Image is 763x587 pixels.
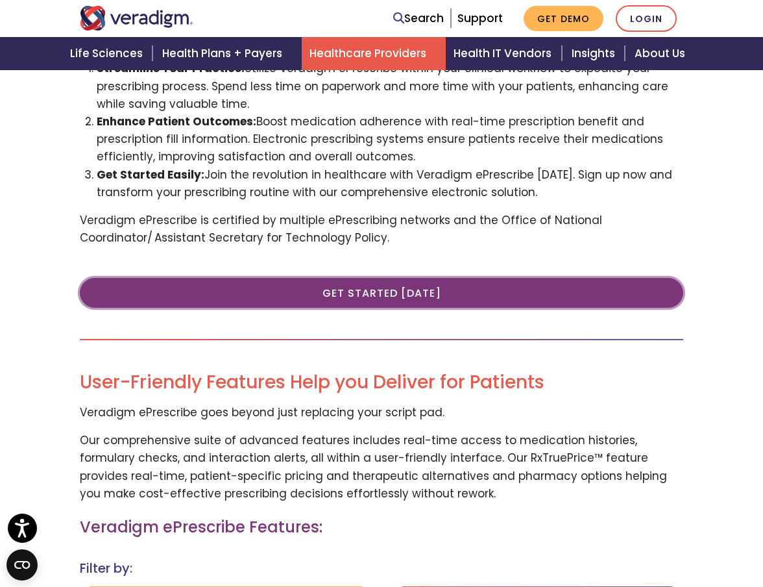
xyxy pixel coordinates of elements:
a: Support [457,10,503,26]
iframe: Drift Chat Widget [514,506,747,571]
p: Veradigm ePrescribe is certified by multiple ePrescribing networks and the Office of National Coo... [80,212,683,247]
h3: Veradigm ePrescribe Features: [80,518,683,537]
button: Open CMP widget [6,549,38,581]
img: Veradigm logo [80,6,193,31]
a: Login [616,5,677,32]
a: Insights [564,37,627,70]
li: Boost medication adherence with real-time prescription benefit and prescription fill information.... [97,113,684,166]
li: Join the revolution in healthcare with Veradigm ePrescribe [DATE]. Sign up now and transform your... [97,166,684,201]
p: Our comprehensive suite of advanced features includes real-time access to medication histories, f... [80,432,683,503]
h4: Filter by: [80,560,683,576]
h2: User-Friendly Features Help you Deliver for Patients [80,371,683,393]
p: Veradigm ePrescribe goes beyond just replacing your script pad. [80,404,683,421]
a: Search [393,10,444,27]
a: Get Demo [524,6,603,31]
a: About Us [627,37,701,70]
a: Health IT Vendors [446,37,563,70]
a: Health Plans + Payers [154,37,302,70]
a: Healthcare Providers [302,37,446,70]
strong: Enhance Patient Outcomes: [97,114,256,129]
li: Utilize Veradigm ePrescribe within your clinical workflow to expedite your prescribing process. S... [97,60,684,113]
strong: Get Started Easily: [97,167,204,182]
a: Life Sciences [62,37,154,70]
a: Get Started [DATE] [80,278,683,308]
